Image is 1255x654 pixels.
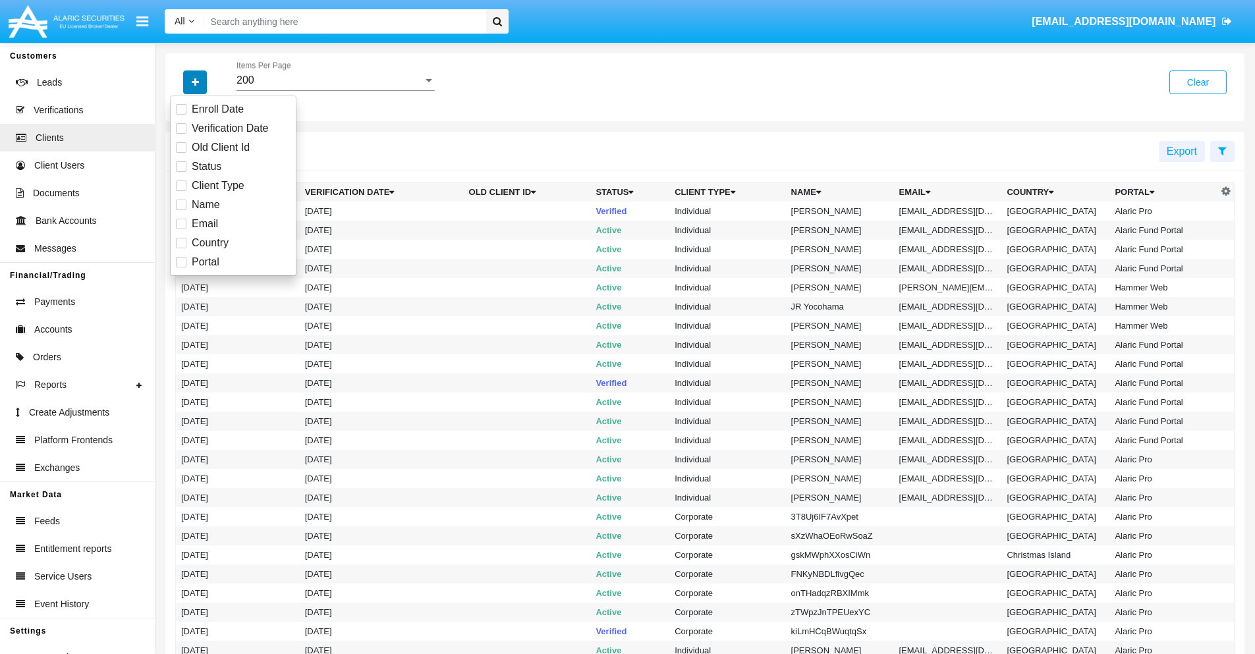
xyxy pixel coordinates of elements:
[300,202,464,221] td: [DATE]
[1109,259,1217,278] td: Alaric Fund Portal
[1001,584,1109,603] td: [GEOGRAPHIC_DATA]
[192,197,220,213] span: Name
[300,335,464,354] td: [DATE]
[36,131,64,145] span: Clients
[300,354,464,373] td: [DATE]
[590,393,669,412] td: Active
[894,316,1002,335] td: [EMAIL_ADDRESS][DOMAIN_NAME]
[894,221,1002,240] td: [EMAIL_ADDRESS][DOMAIN_NAME]
[176,622,300,641] td: [DATE]
[786,393,894,412] td: [PERSON_NAME]
[1109,507,1217,526] td: Alaric Pro
[176,431,300,450] td: [DATE]
[894,335,1002,354] td: [EMAIL_ADDRESS][DOMAIN_NAME]
[1001,182,1109,202] th: Country
[300,297,464,316] td: [DATE]
[192,121,269,136] span: Verification Date
[669,335,785,354] td: Individual
[176,450,300,469] td: [DATE]
[590,278,669,297] td: Active
[192,140,250,155] span: Old Client Id
[1109,526,1217,545] td: Alaric Pro
[176,412,300,431] td: [DATE]
[300,278,464,297] td: [DATE]
[29,406,109,420] span: Create Adjustments
[300,450,464,469] td: [DATE]
[1001,259,1109,278] td: [GEOGRAPHIC_DATA]
[1001,316,1109,335] td: [GEOGRAPHIC_DATA]
[669,259,785,278] td: Individual
[300,603,464,622] td: [DATE]
[894,393,1002,412] td: [EMAIL_ADDRESS][DOMAIN_NAME]
[34,542,112,556] span: Entitlement reports
[176,278,300,297] td: [DATE]
[669,316,785,335] td: Individual
[669,412,785,431] td: Individual
[669,240,785,259] td: Individual
[176,393,300,412] td: [DATE]
[1109,431,1217,450] td: Alaric Fund Portal
[300,412,464,431] td: [DATE]
[300,469,464,488] td: [DATE]
[34,159,84,173] span: Client Users
[1167,146,1197,157] span: Export
[176,488,300,507] td: [DATE]
[669,545,785,564] td: Corporate
[192,216,218,232] span: Email
[1001,603,1109,622] td: [GEOGRAPHIC_DATA]
[1109,412,1217,431] td: Alaric Fund Portal
[176,564,300,584] td: [DATE]
[894,297,1002,316] td: [EMAIL_ADDRESS][DOMAIN_NAME]
[1159,141,1205,162] button: Export
[300,545,464,564] td: [DATE]
[1001,507,1109,526] td: [GEOGRAPHIC_DATA]
[34,461,80,475] span: Exchanges
[786,259,894,278] td: [PERSON_NAME]
[669,202,785,221] td: Individual
[590,450,669,469] td: Active
[894,431,1002,450] td: [EMAIL_ADDRESS][DOMAIN_NAME]
[300,564,464,584] td: [DATE]
[1001,622,1109,641] td: [GEOGRAPHIC_DATA]
[1109,240,1217,259] td: Alaric Fund Portal
[1001,240,1109,259] td: [GEOGRAPHIC_DATA]
[669,431,785,450] td: Individual
[590,431,669,450] td: Active
[1109,202,1217,221] td: Alaric Pro
[669,450,785,469] td: Individual
[786,354,894,373] td: [PERSON_NAME]
[1109,488,1217,507] td: Alaric Pro
[1109,584,1217,603] td: Alaric Pro
[669,373,785,393] td: Individual
[300,431,464,450] td: [DATE]
[1001,431,1109,450] td: [GEOGRAPHIC_DATA]
[894,259,1002,278] td: [EMAIL_ADDRESS][DOMAIN_NAME]
[1109,278,1217,297] td: Hammer Web
[590,469,669,488] td: Active
[1109,393,1217,412] td: Alaric Fund Portal
[894,412,1002,431] td: [EMAIL_ADDRESS][DOMAIN_NAME]
[669,603,785,622] td: Corporate
[590,603,669,622] td: Active
[237,74,254,86] span: 200
[590,526,669,545] td: Active
[786,488,894,507] td: [PERSON_NAME]
[192,254,219,270] span: Portal
[786,584,894,603] td: onTHadqzRBXIMmk
[192,178,244,194] span: Client Type
[894,488,1002,507] td: [EMAIL_ADDRESS][DOMAIN_NAME]
[300,393,464,412] td: [DATE]
[176,584,300,603] td: [DATE]
[176,545,300,564] td: [DATE]
[590,622,669,641] td: Verified
[590,584,669,603] td: Active
[786,412,894,431] td: [PERSON_NAME]
[590,240,669,259] td: Active
[786,564,894,584] td: FNKyNBDLfivgQec
[894,373,1002,393] td: [EMAIL_ADDRESS][DOMAIN_NAME]
[1109,469,1217,488] td: Alaric Pro
[1001,526,1109,545] td: [GEOGRAPHIC_DATA]
[204,9,482,34] input: Search
[176,526,300,545] td: [DATE]
[300,221,464,240] td: [DATE]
